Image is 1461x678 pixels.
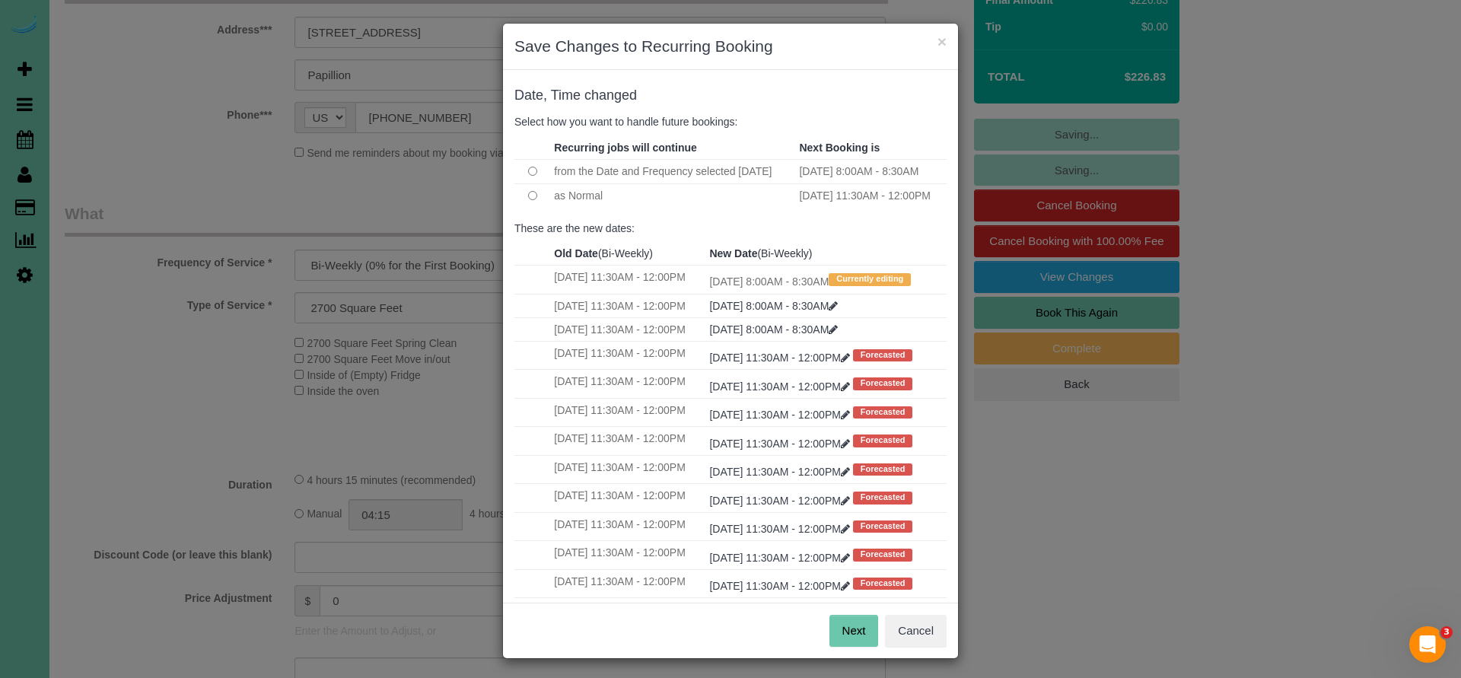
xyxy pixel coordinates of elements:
[550,317,705,341] td: [DATE] 11:30AM - 12:00PM
[705,242,947,266] th: (Bi-Weekly)
[550,183,795,208] td: as Normal
[709,300,838,312] a: [DATE] 8:00AM - 8:30AM
[550,266,705,294] td: [DATE] 11:30AM - 12:00PM
[709,323,838,336] a: [DATE] 8:00AM - 8:30AM
[709,380,852,393] a: [DATE] 11:30AM - 12:00PM
[554,247,598,259] strong: Old Date
[799,142,880,154] strong: Next Booking is
[550,294,705,317] td: [DATE] 11:30AM - 12:00PM
[550,159,795,183] td: from the Date and Frequency selected [DATE]
[550,541,705,569] td: [DATE] 11:30AM - 12:00PM
[550,242,705,266] th: (Bi-Weekly)
[550,484,705,512] td: [DATE] 11:30AM - 12:00PM
[550,598,705,626] td: [DATE] 11:30AM - 12:00PM
[554,142,696,154] strong: Recurring jobs will continue
[514,88,581,103] span: Date, Time
[1440,626,1453,638] span: 3
[550,569,705,597] td: [DATE] 11:30AM - 12:00PM
[550,455,705,483] td: [DATE] 11:30AM - 12:00PM
[709,438,852,450] a: [DATE] 11:30AM - 12:00PM
[550,370,705,398] td: [DATE] 11:30AM - 12:00PM
[853,492,913,504] span: Forecasted
[853,377,913,390] span: Forecasted
[853,349,913,361] span: Forecasted
[550,398,705,426] td: [DATE] 11:30AM - 12:00PM
[550,512,705,540] td: [DATE] 11:30AM - 12:00PM
[853,578,913,590] span: Forecasted
[514,35,947,58] h3: Save Changes to Recurring Booking
[795,183,947,208] td: [DATE] 11:30AM - 12:00PM
[705,266,947,294] td: [DATE] 8:00AM - 8:30AM
[514,221,947,236] p: These are the new dates:
[829,273,911,285] span: Currently editing
[829,615,879,647] button: Next
[853,549,913,561] span: Forecasted
[514,88,947,103] h4: changed
[853,406,913,419] span: Forecasted
[709,466,852,478] a: [DATE] 11:30AM - 12:00PM
[853,434,913,447] span: Forecasted
[709,523,852,535] a: [DATE] 11:30AM - 12:00PM
[885,615,947,647] button: Cancel
[853,520,913,533] span: Forecasted
[937,33,947,49] button: ×
[709,552,852,564] a: [DATE] 11:30AM - 12:00PM
[795,159,947,183] td: [DATE] 8:00AM - 8:30AM
[709,580,852,592] a: [DATE] 11:30AM - 12:00PM
[709,247,757,259] strong: New Date
[709,495,852,507] a: [DATE] 11:30AM - 12:00PM
[514,114,947,129] p: Select how you want to handle future bookings:
[853,463,913,476] span: Forecasted
[550,427,705,455] td: [DATE] 11:30AM - 12:00PM
[709,352,852,364] a: [DATE] 11:30AM - 12:00PM
[1409,626,1446,663] iframe: Intercom live chat
[550,341,705,369] td: [DATE] 11:30AM - 12:00PM
[709,409,852,421] a: [DATE] 11:30AM - 12:00PM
